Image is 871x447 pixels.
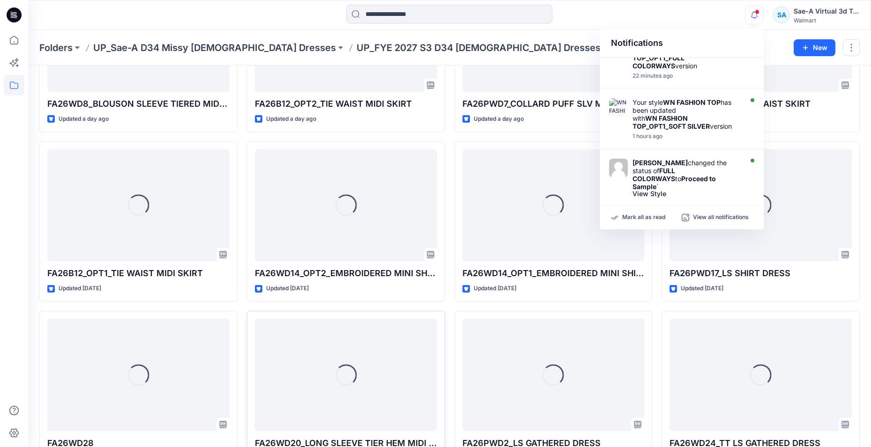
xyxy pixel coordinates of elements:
button: New [794,39,835,56]
p: FA26PWD7_COLLARD PUFF SLV MINI DRESS [462,97,645,110]
p: FA26WD14_OPT1_EMBROIDERED MINI SHIRTDRESS [462,267,645,280]
p: Updated a day ago [474,114,524,124]
p: Updated a day ago [266,114,316,124]
a: UP_Sae-A D34 Missy [DEMOGRAPHIC_DATA] Dresses [93,41,336,54]
div: Friday, September 26, 2025 01:08 [633,133,740,139]
div: Walmart [794,17,859,24]
div: Notifications [600,29,764,58]
div: Your style has been updated with version [633,98,740,130]
strong: WN FASHION TOP_OPT1_SOFT SILVER [633,114,710,130]
p: FA26B12_OPT2_TIE WAIST MIDI SKIRT [255,97,437,110]
strong: WN FASHION TOP [663,98,721,106]
div: View Style [633,191,740,197]
p: FA26WD14_OPT2_EMBROIDERED MINI SHIRTDRESS [255,267,437,280]
strong: [PERSON_NAME] [633,159,688,167]
div: changed the status of to ` [633,159,740,191]
p: Updated a day ago [59,114,109,124]
div: Friday, September 26, 2025 01:54 [633,73,740,79]
strong: FULL COLORWAYS [633,167,675,183]
p: Updated [DATE] [266,284,309,293]
a: Folders [39,41,73,54]
p: Mark all as read [622,213,665,222]
p: FA26PWD17_LS SHIRT DRESS [670,267,852,280]
img: Ellie Hosokawa [609,159,628,177]
p: Updated [DATE] [681,284,723,293]
img: WN FASHION TOP_OPT1_SOFT SILVER [609,98,628,117]
p: Updated [DATE] [474,284,516,293]
p: Updated [DATE] [59,284,101,293]
div: SA [773,7,790,23]
p: FA26B12_OPT1_TIE WAIST MIDI SKIRT [47,267,230,280]
div: Sae-A Virtual 3d Team [794,6,859,17]
p: FA26WD8_BLOUSON SLEEVE TIERED MIDI DRESS [47,97,230,110]
strong: Proceed to Sample [633,175,716,191]
strong: WN FASHION TOP_OPT1_FULL COLORWAYS [633,46,688,70]
p: View all notifications [693,213,749,222]
p: UP_FYE 2027 S3 D34 [DEMOGRAPHIC_DATA] Dresses [357,41,601,54]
